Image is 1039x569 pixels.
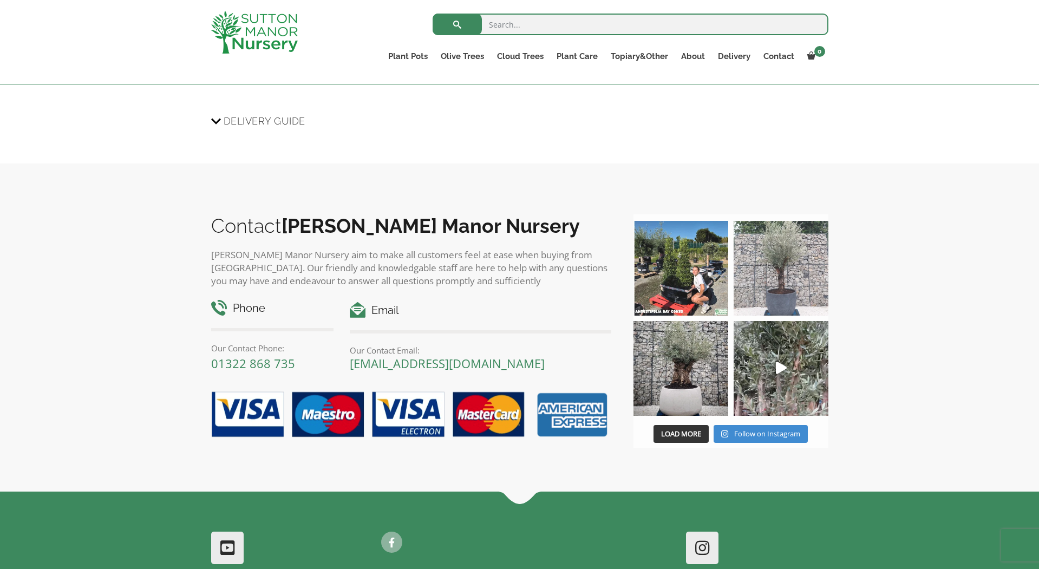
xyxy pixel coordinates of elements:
span: Load More [661,429,701,439]
a: Delivery [711,49,757,64]
a: Olive Trees [434,49,491,64]
b: [PERSON_NAME] Manor Nursery [282,214,580,237]
span: Delivery Guide [224,111,305,131]
span: 0 [814,46,825,57]
a: 0 [801,49,828,64]
a: 01322 868 735 [211,355,295,371]
a: Instagram Follow on Instagram [714,425,807,443]
img: Check out this beauty we potted at our nursery today ❤️‍🔥 A huge, ancient gnarled Olive tree plan... [633,321,728,416]
a: Topiary&Other [604,49,675,64]
a: Contact [757,49,801,64]
h4: Email [350,302,611,319]
svg: Instagram [721,430,728,438]
input: Search... [433,14,828,35]
a: Cloud Trees [491,49,550,64]
img: New arrivals Monday morning of beautiful olive trees 🤩🤩 The weather is beautiful this summer, gre... [734,321,828,416]
p: [PERSON_NAME] Manor Nursery aim to make all customers feel at ease when buying from [GEOGRAPHIC_D... [211,248,612,287]
p: Our Contact Email: [350,344,611,357]
button: Load More [654,425,709,443]
h2: Contact [211,214,612,237]
img: logo [211,11,298,54]
img: A beautiful multi-stem Spanish Olive tree potted in our luxurious fibre clay pots 😍😍 [734,221,828,316]
a: Play [734,321,828,416]
a: [EMAIL_ADDRESS][DOMAIN_NAME] [350,355,545,371]
p: Our Contact Phone: [211,342,334,355]
img: Our elegant & picturesque Angustifolia Cones are an exquisite addition to your Bay Tree collectio... [633,221,728,316]
a: Plant Pots [382,49,434,64]
a: Plant Care [550,49,604,64]
svg: Play [776,362,787,374]
h4: Phone [211,300,334,317]
span: Follow on Instagram [734,429,800,439]
a: About [675,49,711,64]
img: payment-options.png [203,385,612,445]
